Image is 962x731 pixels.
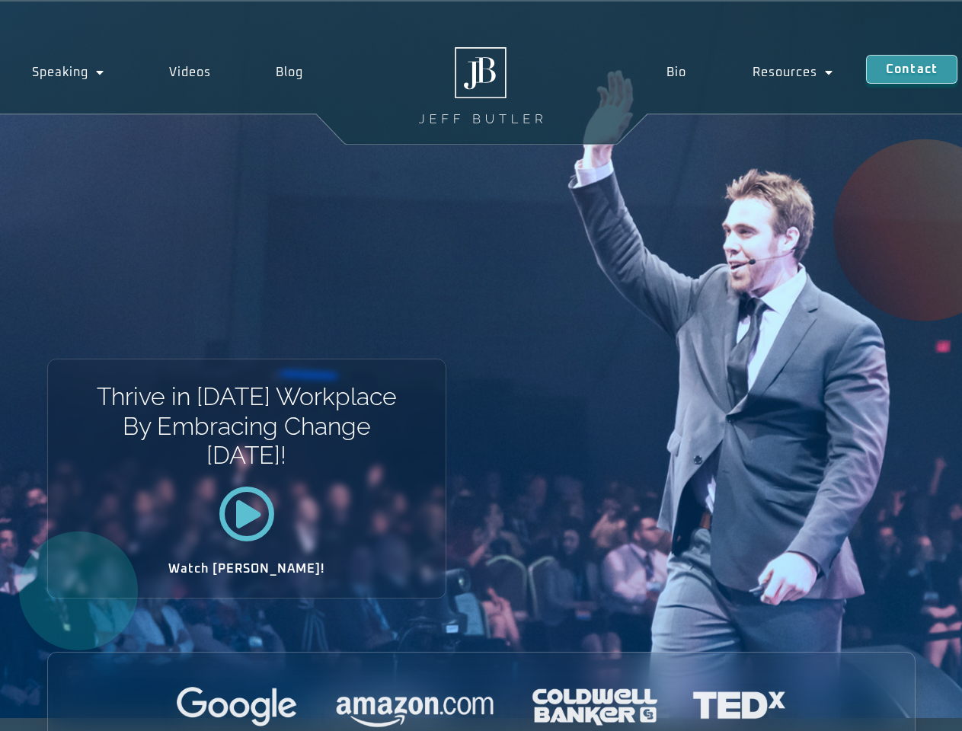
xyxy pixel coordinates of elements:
nav: Menu [634,55,865,90]
h1: Thrive in [DATE] Workplace By Embracing Change [DATE]! [95,382,398,470]
h2: Watch [PERSON_NAME]! [101,563,392,575]
span: Contact [886,63,938,75]
a: Bio [634,55,719,90]
a: Resources [720,55,866,90]
a: Videos [137,55,244,90]
a: Blog [243,55,335,90]
a: Contact [866,55,957,84]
